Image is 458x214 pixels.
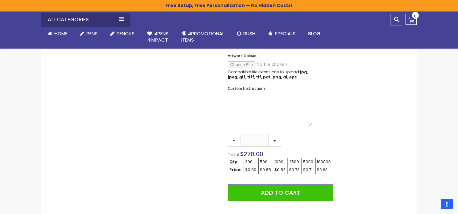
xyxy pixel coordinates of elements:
span: Blog [308,30,321,37]
div: $0.90 [245,167,257,172]
strong: jpg, jpeg, gif, tiff, tif, pdf, png, ai, eps [228,69,308,80]
div: 500 [260,159,272,164]
div: $0.85 [260,167,272,172]
span: Pens [87,30,98,37]
span: Total: [228,151,240,158]
a: + [268,134,281,147]
div: $0.63 [317,167,332,172]
div: 1000 [274,159,286,164]
span: Rush [243,30,255,37]
span: 270.00 [244,150,263,158]
div: $0.73 [289,167,300,172]
span: Pencils [117,30,135,37]
a: 0 [406,14,417,25]
button: Add to Cart [228,184,333,201]
a: - [228,134,240,147]
a: Rush [231,27,262,41]
span: Specials [275,30,295,37]
a: 4PROMOTIONALITEMS [175,27,231,47]
a: Specials [262,27,302,41]
span: 4Pens 4impact [147,30,169,43]
strong: Price: [229,167,241,172]
a: Home [41,27,74,41]
a: Blog [302,27,327,41]
span: 0 [414,13,417,19]
div: 5000 [303,159,314,164]
p: Compatible file extensions to upload: [228,70,312,80]
div: 2500 [289,159,300,164]
div: 100000 [317,159,332,164]
span: Custom Instructions [228,86,266,91]
div: $0.82 [274,167,286,172]
strong: Qty: [229,159,239,164]
span: $ [240,150,263,158]
a: Top [441,199,453,209]
div: 300 [245,159,257,164]
a: Pencils [104,27,141,41]
span: Artwork Upload [228,53,256,58]
span: Add to Cart [261,189,300,197]
div: $0.71 [303,167,314,172]
span: 4PROMOTIONAL ITEMS [181,30,224,43]
a: 4Pens4impact [141,27,175,47]
span: Home [54,30,67,37]
div: All Categories [41,13,130,27]
a: Pens [74,27,104,41]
